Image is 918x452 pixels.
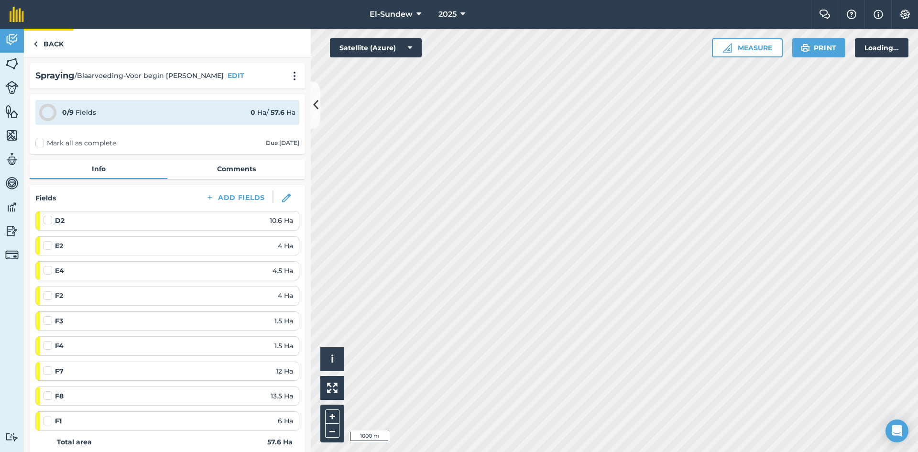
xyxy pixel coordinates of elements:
[55,290,63,301] strong: F2
[327,383,338,393] img: Four arrows, one pointing top left, one top right, one bottom right and the last bottom left
[276,366,293,376] span: 12 Ha
[282,194,291,202] img: svg+xml;base64,PHN2ZyB3aWR0aD0iMTgiIGhlaWdodD0iMTgiIHZpZXdCb3g9IjAgMCAxOCAxOCIgZmlsbD0ibm9uZSIgeG...
[278,416,293,426] span: 6 Ha
[438,9,457,20] span: 2025
[267,437,293,447] strong: 57.6 Ha
[5,432,19,441] img: svg+xml;base64,PD94bWwgdmVyc2lvbj0iMS4wIiBlbmNvZGluZz0idXRmLTgiPz4KPCEtLSBHZW5lcmF0b3I6IEFkb2JlIE...
[5,152,19,166] img: svg+xml;base64,PD94bWwgdmVyc2lvbj0iMS4wIiBlbmNvZGluZz0idXRmLTgiPz4KPCEtLSBHZW5lcmF0b3I6IEFkb2JlIE...
[278,241,293,251] span: 4 Ha
[228,70,244,81] button: EDIT
[5,176,19,190] img: svg+xml;base64,PD94bWwgdmVyc2lvbj0iMS4wIiBlbmNvZGluZz0idXRmLTgiPz4KPCEtLSBHZW5lcmF0b3I6IEFkb2JlIE...
[62,107,96,118] div: Fields
[5,200,19,214] img: svg+xml;base64,PD94bWwgdmVyc2lvbj0iMS4wIiBlbmNvZGluZz0idXRmLTgiPz4KPCEtLSBHZW5lcmF0b3I6IEFkb2JlIE...
[801,42,810,54] img: svg+xml;base64,PHN2ZyB4bWxucz0iaHR0cDovL3d3dy53My5vcmcvMjAwMC9zdmciIHdpZHRoPSIxOSIgaGVpZ2h0PSIyNC...
[289,71,300,81] img: svg+xml;base64,PHN2ZyB4bWxucz0iaHR0cDovL3d3dy53My5vcmcvMjAwMC9zdmciIHdpZHRoPSIyMCIgaGVpZ2h0PSIyNC...
[30,160,167,178] a: Info
[846,10,857,19] img: A question mark icon
[24,29,73,57] a: Back
[370,9,413,20] span: El-Sundew
[885,419,908,442] div: Open Intercom Messenger
[5,56,19,71] img: svg+xml;base64,PHN2ZyB4bWxucz0iaHR0cDovL3d3dy53My5vcmcvMjAwMC9zdmciIHdpZHRoPSI1NiIgaGVpZ2h0PSI2MC...
[55,316,63,326] strong: F3
[10,7,24,22] img: fieldmargin Logo
[251,108,255,117] strong: 0
[55,416,62,426] strong: F1
[325,409,339,424] button: +
[55,265,64,276] strong: E4
[325,424,339,438] button: –
[55,341,64,351] strong: F4
[55,366,64,376] strong: F7
[55,241,63,251] strong: E2
[5,128,19,143] img: svg+xml;base64,PHN2ZyB4bWxucz0iaHR0cDovL3d3dy53My5vcmcvMjAwMC9zdmciIHdpZHRoPSI1NiIgaGVpZ2h0PSI2MC...
[899,10,911,19] img: A cog icon
[5,81,19,94] img: svg+xml;base64,PD94bWwgdmVyc2lvbj0iMS4wIiBlbmNvZGluZz0idXRmLTgiPz4KPCEtLSBHZW5lcmF0b3I6IEFkb2JlIE...
[271,108,284,117] strong: 57.6
[167,160,305,178] a: Comments
[274,316,293,326] span: 1.5 Ha
[270,215,293,226] span: 10.6 Ha
[274,341,293,351] span: 1.5 Ha
[874,9,883,20] img: svg+xml;base64,PHN2ZyB4bWxucz0iaHR0cDovL3d3dy53My5vcmcvMjAwMC9zdmciIHdpZHRoPSIxNyIgaGVpZ2h0PSIxNy...
[712,38,783,57] button: Measure
[266,139,299,147] div: Due [DATE]
[33,38,38,50] img: svg+xml;base64,PHN2ZyB4bWxucz0iaHR0cDovL3d3dy53My5vcmcvMjAwMC9zdmciIHdpZHRoPSI5IiBoZWlnaHQ9IjI0Ii...
[855,38,908,57] div: Loading...
[273,265,293,276] span: 4.5 Ha
[819,10,831,19] img: Two speech bubbles overlapping with the left bubble in the forefront
[55,215,65,226] strong: D2
[5,224,19,238] img: svg+xml;base64,PD94bWwgdmVyc2lvbj0iMS4wIiBlbmNvZGluZz0idXRmLTgiPz4KPCEtLSBHZW5lcmF0b3I6IEFkb2JlIE...
[57,437,92,447] strong: Total area
[198,191,273,204] button: Add Fields
[722,43,732,53] img: Ruler icon
[5,248,19,262] img: svg+xml;base64,PD94bWwgdmVyc2lvbj0iMS4wIiBlbmNvZGluZz0idXRmLTgiPz4KPCEtLSBHZW5lcmF0b3I6IEFkb2JlIE...
[278,290,293,301] span: 4 Ha
[62,108,74,117] strong: 0 / 9
[55,391,64,401] strong: F8
[5,104,19,119] img: svg+xml;base64,PHN2ZyB4bWxucz0iaHR0cDovL3d3dy53My5vcmcvMjAwMC9zdmciIHdpZHRoPSI1NiIgaGVpZ2h0PSI2MC...
[75,70,224,81] span: / Blaarvoeding-Voor begin [PERSON_NAME]
[35,138,116,148] label: Mark all as complete
[331,353,334,365] span: i
[271,391,293,401] span: 13.5 Ha
[35,193,56,203] h4: Fields
[792,38,846,57] button: Print
[5,33,19,47] img: svg+xml;base64,PD94bWwgdmVyc2lvbj0iMS4wIiBlbmNvZGluZz0idXRmLTgiPz4KPCEtLSBHZW5lcmF0b3I6IEFkb2JlIE...
[251,107,295,118] div: Ha / Ha
[320,347,344,371] button: i
[35,69,75,83] h2: Spraying
[330,38,422,57] button: Satellite (Azure)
